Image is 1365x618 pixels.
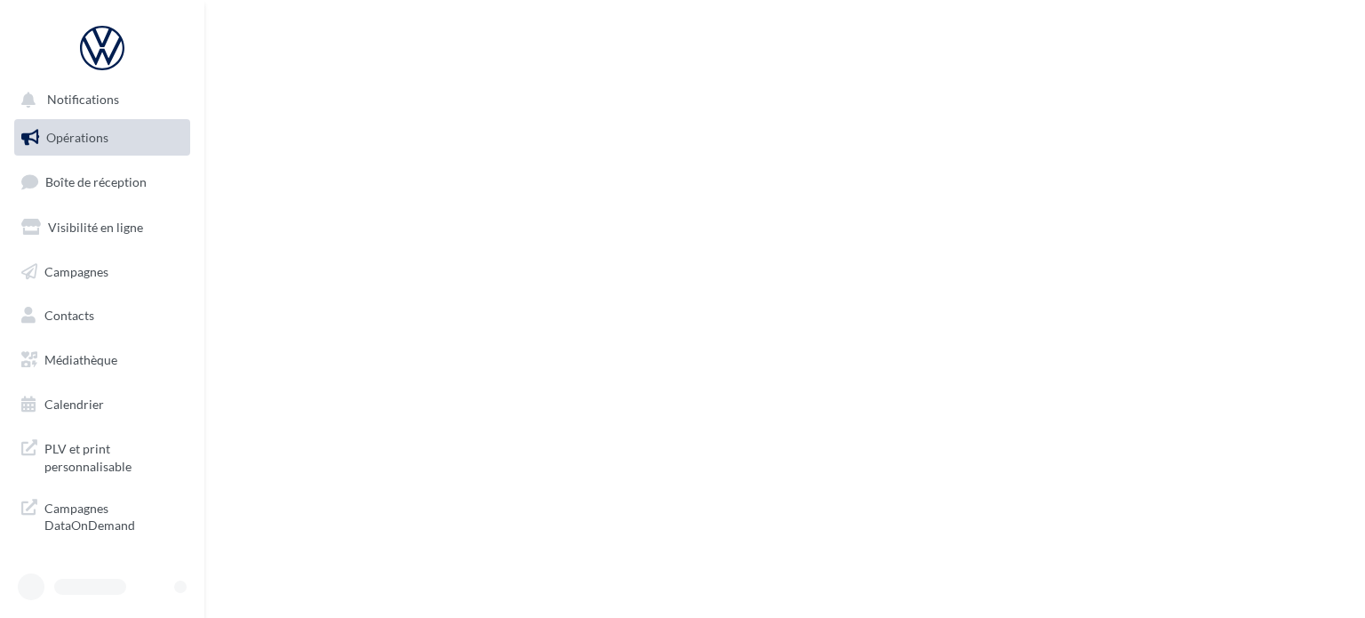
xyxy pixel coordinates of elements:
a: Contacts [11,297,194,334]
a: Boîte de réception [11,163,194,201]
span: Médiathèque [44,352,117,367]
span: PLV et print personnalisable [44,437,183,475]
span: Opérations [46,130,108,145]
span: Campagnes [44,263,108,278]
span: Calendrier [44,397,104,412]
span: Campagnes DataOnDemand [44,496,183,534]
a: Visibilité en ligne [11,209,194,246]
span: Notifications [47,92,119,108]
a: Campagnes DataOnDemand [11,489,194,542]
a: Campagnes [11,253,194,291]
span: Contacts [44,308,94,323]
a: Opérations [11,119,194,157]
span: Boîte de réception [45,174,147,189]
a: PLV et print personnalisable [11,429,194,482]
span: Visibilité en ligne [48,220,143,235]
a: Médiathèque [11,341,194,379]
a: Calendrier [11,386,194,423]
